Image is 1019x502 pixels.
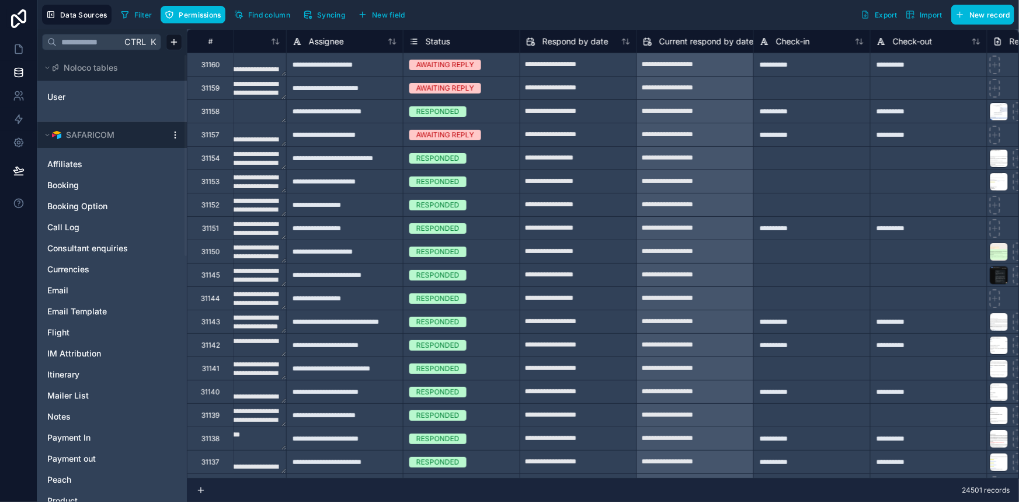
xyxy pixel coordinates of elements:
[47,200,154,212] a: Booking Option
[42,260,182,279] div: Currencies
[416,270,460,281] div: RESPONDED
[47,369,154,380] a: Itinerary
[47,179,79,191] span: Booking
[416,83,474,94] div: AWAITING REPLY
[42,470,182,489] div: Peach
[47,306,107,317] span: Email Template
[47,390,89,401] span: Mailer List
[416,363,460,374] div: RESPONDED
[201,107,220,116] div: 31158
[47,200,107,212] span: Booking Option
[947,5,1014,25] a: New record
[416,106,460,117] div: RESPONDED
[354,6,409,23] button: New field
[920,11,943,19] span: Import
[42,60,175,76] button: Noloco tables
[42,386,182,405] div: Mailer List
[893,36,933,47] span: Check-out
[42,218,182,237] div: Call Log
[416,457,460,468] div: RESPONDED
[42,281,182,300] div: Email
[201,154,220,163] div: 31154
[416,153,460,164] div: RESPONDED
[201,271,220,280] div: 31145
[201,294,220,303] div: 31144
[116,6,156,23] button: Filter
[299,6,354,23] a: Syncing
[47,221,154,233] a: Call Log
[42,407,182,426] div: Notes
[134,11,152,19] span: Filter
[47,285,68,296] span: Email
[47,453,154,465] a: Payment out
[42,344,182,363] div: IM Attribution
[416,247,460,257] div: RESPONDED
[201,247,220,257] div: 31150
[201,177,220,186] div: 31153
[416,340,460,351] div: RESPONDED
[47,243,128,254] span: Consultant enquiries
[309,36,344,47] span: Assignee
[47,221,79,233] span: Call Log
[42,197,182,216] div: Booking Option
[42,127,166,143] button: Airtable LogoSAFARICOM
[875,11,898,19] span: Export
[962,486,1010,495] span: 24501 records
[202,364,220,373] div: 31141
[47,243,154,254] a: Consultant enquiries
[161,6,225,23] button: Permissions
[951,5,1014,25] button: New record
[416,200,460,210] div: RESPONDED
[64,62,118,74] span: Noloco tables
[66,129,114,141] span: SAFARICOM
[47,306,154,317] a: Email Template
[179,11,221,19] span: Permissions
[201,200,220,210] div: 31152
[416,410,460,421] div: RESPONDED
[416,176,460,187] div: RESPONDED
[47,264,89,275] span: Currencies
[47,411,154,423] a: Notes
[969,11,1010,19] span: New record
[299,6,349,23] button: Syncing
[42,428,182,447] div: Payment In
[416,60,474,70] div: AWAITING REPLY
[149,38,157,46] span: K
[47,158,82,170] span: Affiliates
[47,327,154,338] a: Flight
[123,34,147,49] span: Ctrl
[372,11,405,19] span: New field
[416,293,460,304] div: RESPONDED
[902,5,947,25] button: Import
[47,158,154,170] a: Affiliates
[47,327,69,338] span: Flight
[248,11,290,19] span: Find column
[47,264,154,275] a: Currencies
[47,348,154,359] a: IM Attribution
[426,36,450,47] span: Status
[47,411,71,423] span: Notes
[47,179,154,191] a: Booking
[416,130,474,140] div: AWAITING REPLY
[196,37,225,46] div: #
[47,474,71,486] span: Peach
[202,224,219,233] div: 31151
[47,390,154,401] a: Mailer List
[201,317,220,327] div: 31143
[201,60,220,70] div: 31160
[42,365,182,384] div: Itinerary
[201,387,220,397] div: 31140
[47,285,154,296] a: Email
[60,11,107,19] span: Data Sources
[47,474,154,486] a: Peach
[416,317,460,327] div: RESPONDED
[416,387,460,397] div: RESPONDED
[47,432,154,444] a: Payment In
[201,434,220,444] div: 31138
[42,88,182,106] div: User
[659,36,754,47] span: Current respond by date
[42,5,112,25] button: Data Sources
[47,91,65,103] span: User
[201,130,220,140] div: 31157
[47,348,101,359] span: IM Attribution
